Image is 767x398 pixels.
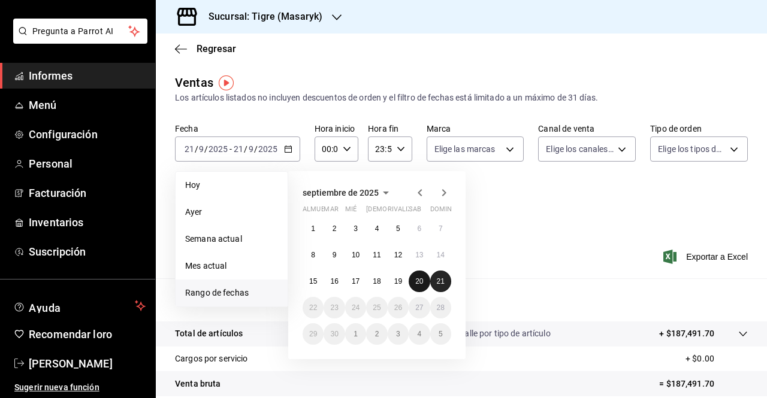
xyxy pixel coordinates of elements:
abbr: 22 de septiembre de 2025 [309,303,317,312]
font: Menú [29,99,57,111]
abbr: 10 de septiembre de 2025 [352,251,360,259]
abbr: 4 de octubre de 2025 [417,330,421,338]
font: 7 [439,224,443,233]
abbr: 20 de septiembre de 2025 [415,277,423,285]
font: Sugerir nueva función [14,382,99,392]
button: 22 de septiembre de 2025 [303,297,324,318]
font: / [254,144,258,154]
abbr: 6 de septiembre de 2025 [417,224,421,233]
img: Marcador de información sobre herramientas [219,75,234,90]
button: 19 de septiembre de 2025 [388,271,409,292]
abbr: 30 de septiembre de 2025 [330,330,338,338]
button: 26 de septiembre de 2025 [388,297,409,318]
font: Elige las marcas [434,144,496,154]
font: 28 [437,303,445,312]
abbr: 21 de septiembre de 2025 [437,277,445,285]
a: Pregunta a Parrot AI [8,34,147,46]
abbr: 4 de septiembre de 2025 [375,224,379,233]
font: Rango de fechas [185,288,249,297]
button: Exportar a Excel [666,250,748,264]
font: Facturación [29,187,86,199]
abbr: 3 de septiembre de 2025 [354,224,358,233]
button: 1 de septiembre de 2025 [303,218,324,239]
font: Canal de venta [538,124,594,133]
font: 13 [415,251,423,259]
abbr: 12 de septiembre de 2025 [394,251,402,259]
abbr: 24 de septiembre de 2025 [352,303,360,312]
font: 8 [311,251,315,259]
font: 16 [330,277,338,285]
font: Sucursal: Tigre (Masaryk) [209,11,322,22]
abbr: 18 de septiembre de 2025 [373,277,381,285]
font: - [230,144,232,154]
button: 23 de septiembre de 2025 [324,297,345,318]
button: 4 de octubre de 2025 [409,323,430,345]
abbr: 26 de septiembre de 2025 [394,303,402,312]
abbr: martes [324,205,338,218]
font: Regresar [197,43,236,54]
button: 21 de septiembre de 2025 [430,271,451,292]
font: 21 [437,277,445,285]
font: 6 [417,224,421,233]
input: -- [233,144,244,154]
font: Informes [29,69,73,82]
abbr: 8 de septiembre de 2025 [311,251,315,259]
abbr: 27 de septiembre de 2025 [415,303,423,312]
font: mar [324,205,338,213]
font: 4 [417,330,421,338]
button: 3 de septiembre de 2025 [345,218,366,239]
button: 5 de septiembre de 2025 [388,218,409,239]
font: Recomendar loro [29,328,112,341]
abbr: 7 de septiembre de 2025 [439,224,443,233]
font: Inventarios [29,216,83,229]
font: Marca [427,124,451,133]
font: 18 [373,277,381,285]
font: Configuración [29,128,98,141]
button: 2 de octubre de 2025 [366,323,387,345]
font: Fecha [175,124,198,133]
font: 2 [375,330,379,338]
button: 27 de septiembre de 2025 [409,297,430,318]
abbr: 13 de septiembre de 2025 [415,251,423,259]
font: + $187,491.70 [659,329,714,338]
font: = $187,491.70 [659,379,714,388]
abbr: 28 de septiembre de 2025 [437,303,445,312]
font: + $0.00 [686,354,714,363]
font: 19 [394,277,402,285]
font: almuerzo [303,205,338,213]
abbr: miércoles [345,205,357,218]
abbr: 1 de octubre de 2025 [354,330,358,338]
button: 8 de septiembre de 2025 [303,244,324,266]
font: Semana actual [185,234,242,244]
button: septiembre de 2025 [303,186,393,200]
abbr: jueves [366,205,437,218]
font: / [244,144,247,154]
abbr: 23 de septiembre de 2025 [330,303,338,312]
button: 4 de septiembre de 2025 [366,218,387,239]
font: Mes actual [185,261,227,271]
font: Hoy [185,180,200,190]
font: / [204,144,208,154]
input: ---- [258,144,278,154]
font: Tipo de orden [650,124,702,133]
button: 13 de septiembre de 2025 [409,244,430,266]
button: 11 de septiembre de 2025 [366,244,387,266]
abbr: 2 de octubre de 2025 [375,330,379,338]
font: Exportar a Excel [686,252,748,262]
font: 29 [309,330,317,338]
button: 9 de septiembre de 2025 [324,244,345,266]
font: 26 [394,303,402,312]
abbr: viernes [388,205,421,218]
font: Hora inicio [315,124,355,133]
abbr: 16 de septiembre de 2025 [330,277,338,285]
font: 24 [352,303,360,312]
button: 6 de septiembre de 2025 [409,218,430,239]
font: Ayuda [29,302,61,314]
input: -- [248,144,254,154]
abbr: 11 de septiembre de 2025 [373,251,381,259]
font: 5 [439,330,443,338]
font: 4 [375,224,379,233]
abbr: lunes [303,205,338,218]
button: 15 de septiembre de 2025 [303,271,324,292]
